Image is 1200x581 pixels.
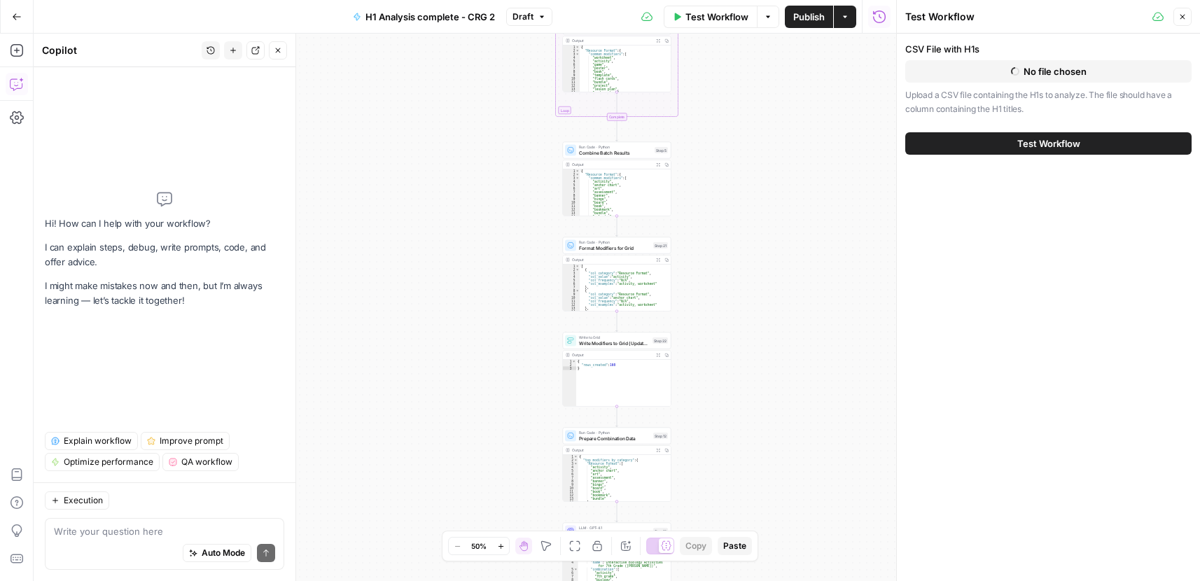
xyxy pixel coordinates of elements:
span: Toggle code folding, rows 8 through 13 [575,289,580,293]
div: 8 [563,479,578,483]
span: Publish [793,10,825,24]
button: Paste [718,537,752,555]
div: Copilot [42,43,197,57]
span: Write to Grid [579,335,650,340]
div: 1 [563,169,580,173]
span: Paste [723,540,746,552]
span: 50% [471,540,487,552]
div: 14 [563,91,580,94]
div: Output [572,257,652,262]
div: Step 12 [653,433,668,439]
button: QA workflow [162,453,239,471]
span: QA workflow [181,456,232,468]
div: 6 [563,282,580,286]
div: 7 [563,66,580,70]
div: 8 [563,70,580,73]
span: Toggle code folding, rows 3 through 14 [574,462,578,465]
div: Output [572,162,652,167]
div: Step 21 [653,242,668,248]
span: Toggle code folding, rows 2 through 94 [574,458,578,462]
g: Edge from step_5 to step_21 [616,216,618,237]
div: 14 [563,310,580,314]
div: 8 [563,289,580,293]
div: 13 [563,307,580,310]
div: 3 [563,52,580,56]
span: Execution [64,494,103,507]
button: Explain workflow [45,432,138,450]
button: Optimize performance [45,453,160,471]
div: 13 [563,211,580,215]
div: Output [572,352,652,358]
div: Complete [607,113,627,121]
div: Step 5 [655,147,668,153]
span: Toggle code folding, rows 2 through 7 [575,268,580,272]
div: Step 22 [653,337,668,344]
div: 4 [563,275,580,279]
span: Toggle code folding, rows 3 through 63 [575,52,580,56]
p: I might make mistakes now and then, but I’m always learning — let’s tackle it together! [45,279,284,308]
span: Auto Mode [202,547,245,559]
span: Prepare Combination Data [579,435,650,442]
span: Toggle code folding, rows 1 through 236 [575,169,580,173]
div: Run Code · PythonFormat Modifiers for GridStep 21Output[ { "col_category":"Resource Format", "col... [563,237,671,311]
button: Execution [45,491,109,510]
span: Run Code · Python [579,430,650,435]
g: Edge from step_22 to step_12 [616,407,618,427]
span: Toggle code folding, rows 2 through 68 [575,173,580,176]
div: 4 [563,180,580,183]
p: Upload a CSV file containing the H1s to analyze. The file should have a column containing the H1 ... [905,88,1192,115]
div: 2 [563,363,576,367]
span: Run Code · Python [579,144,652,150]
div: 11 [563,204,580,208]
span: Toggle code folding, rows 1 through 236 [575,45,580,49]
div: Output [572,447,652,453]
div: 3 [563,176,580,180]
div: 5 [563,183,580,187]
button: Improve prompt [141,432,230,450]
div: 11 [563,490,578,493]
div: 3 [563,462,578,465]
span: Improve prompt [160,435,223,447]
div: 9 [563,293,580,296]
div: 8 [563,194,580,197]
span: No file chosen [1024,64,1087,78]
button: Test Workflow [905,132,1192,155]
span: Toggle code folding, rows 5 through 11 [574,568,578,571]
div: 5 [563,568,578,571]
div: Run Code · PythonCombine Batch ResultsStep 5Output{ "Resource Format":{ "common_modifiers":[ "act... [563,142,671,216]
div: 1 [563,360,576,363]
button: Publish [785,6,833,28]
span: Run Code · Python [579,239,650,245]
div: 14 [563,500,578,504]
div: 12 [563,84,580,87]
div: 12 [563,303,580,307]
span: Format Modifiers for Grid [579,244,650,251]
div: 13 [563,87,580,91]
div: Step 13 [653,528,668,534]
div: 6 [563,472,578,476]
div: Output{ "Resource Format":{ "common_modifiers":[ "worksheet", "activity", "game", "poster", "book... [563,18,671,92]
div: 7 [563,190,580,194]
span: Toggle code folding, rows 14 through 19 [575,310,580,314]
button: No file chosen [905,60,1192,83]
div: 6 [563,187,580,190]
span: Suggest Combinations [579,530,650,537]
span: Toggle code folding, rows 3 through 62 [575,176,580,180]
div: 11 [563,300,580,303]
div: 9 [563,197,580,201]
div: 10 [563,296,580,300]
div: Complete [563,113,671,121]
span: Copy [685,540,706,552]
div: 7 [563,476,578,479]
span: H1 Analysis complete - CRG 2 [365,10,495,24]
span: Draft [512,10,533,23]
div: 14 [563,215,580,218]
span: Toggle code folding, rows 1 through 962 [575,265,580,268]
span: Test Workflow [1017,136,1080,150]
g: Edge from step_12 to step_13 [616,502,618,522]
button: Auto Mode [183,544,251,562]
div: 4 [563,465,578,469]
div: 2 [563,49,580,52]
div: 4 [563,561,578,568]
button: Draft [506,8,552,26]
